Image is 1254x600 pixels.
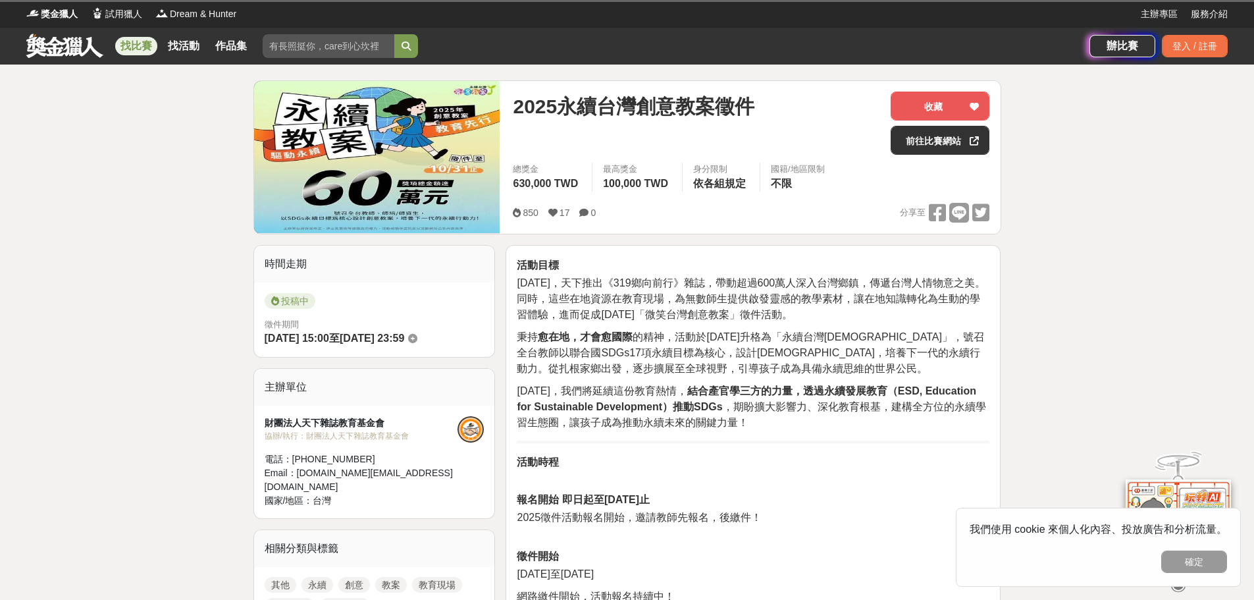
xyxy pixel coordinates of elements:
[517,277,985,320] span: [DATE]，天下推出《319鄉向前行》雜誌，帶動超過600萬人深入台灣鄉鎮，傳遞台灣人情物意之美。同時，這些在地資源在教育現場，為無數師生提供啟發靈感的教學素材，讓在地知識轉化為生動的學習體驗...
[329,333,340,344] span: 至
[41,7,78,21] span: 獎金獵人
[26,7,39,20] img: Logo
[517,551,559,562] strong: 徵件開始
[517,385,985,428] span: [DATE]，我們將延續這份教育熱情， ，期盼擴大影響力、深化教育根基，建構全方位的永續學習生態圈，讓孩子成為推動永續未來的關鍵力量！
[265,416,458,430] div: 財團法人天下雜誌教育基金會
[1161,551,1227,573] button: 確定
[1191,7,1228,21] a: 服務介紹
[375,577,407,593] a: 教案
[254,246,495,283] div: 時間走期
[301,577,333,593] a: 永續
[265,319,299,329] span: 徵件期間
[155,7,236,21] a: LogoDream & Hunter
[412,577,462,593] a: 教育現場
[517,259,559,271] strong: 活動目標
[891,92,989,121] button: 收藏
[91,7,104,20] img: Logo
[513,92,754,121] span: 2025永續台灣創意教案徵件
[538,331,633,342] strong: 愈在地，才會愈國際
[517,456,559,468] strong: 活動時程
[560,207,570,218] span: 17
[265,577,296,593] a: 其他
[771,163,825,176] div: 國籍/地區限制
[105,7,142,21] span: 試用獵人
[254,530,495,567] div: 相關分類與標籤
[1162,35,1228,57] div: 登入 / 註冊
[517,385,976,412] strong: 結合產官學三方的力量，透過永續發展教育（ESD, Education for Sustainable Development）推動SDGs
[1141,7,1178,21] a: 主辦專區
[265,495,313,506] span: 國家/地區：
[1089,35,1155,57] a: 辦比賽
[517,331,983,374] span: 秉持 的精神，活動於[DATE]升格為「永續台灣[DEMOGRAPHIC_DATA]」，號召全台教師以聯合國SDGs17項永續目標為核心，設計[DEMOGRAPHIC_DATA]，培養下一代的永...
[254,81,500,233] img: Cover Image
[163,37,205,55] a: 找活動
[590,207,596,218] span: 0
[265,293,315,309] span: 投稿中
[517,494,649,505] strong: 報名開始 即日起至[DATE]止
[265,466,458,494] div: Email： [DOMAIN_NAME][EMAIL_ADDRESS][DOMAIN_NAME]
[155,7,169,20] img: Logo
[603,163,671,176] span: 最高獎金
[210,37,252,55] a: 作品集
[523,207,538,218] span: 850
[693,163,749,176] div: 身分限制
[891,126,989,155] a: 前往比賽網站
[91,7,142,21] a: Logo試用獵人
[517,512,762,523] span: 2025徵件活動報名開始，邀請教師先報名，後繳件！
[900,203,926,223] span: 分享至
[338,577,370,593] a: 創意
[254,369,495,406] div: 主辦單位
[313,495,331,506] span: 台灣
[265,452,458,466] div: 電話： [PHONE_NUMBER]
[265,430,458,442] div: 協辦/執行： 財團法人天下雜誌教育基金會
[265,333,329,344] span: [DATE] 15:00
[170,7,236,21] span: Dream & Hunter
[603,178,668,189] span: 100,000 TWD
[513,163,581,176] span: 總獎金
[263,34,394,58] input: 有長照挺你，care到心坎裡！青春出手，拍出照顧 影音徵件活動
[340,333,404,344] span: [DATE] 23:59
[970,524,1227,535] span: 我們使用 cookie 來個人化內容、投放廣告和分析流量。
[1126,479,1231,567] img: d2146d9a-e6f6-4337-9592-8cefde37ba6b.png
[115,37,157,55] a: 找比賽
[517,568,594,580] span: [DATE]至[DATE]
[513,178,578,189] span: 630,000 TWD
[771,178,792,189] span: 不限
[26,7,78,21] a: Logo獎金獵人
[693,178,746,189] span: 依各組規定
